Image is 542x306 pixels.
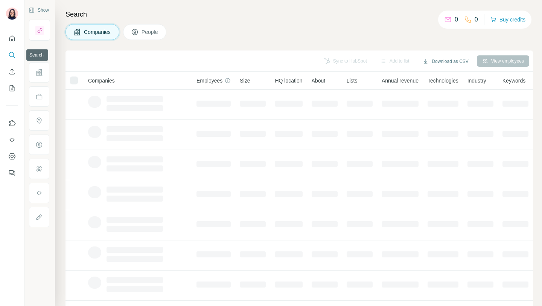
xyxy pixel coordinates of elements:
button: Use Surfe API [6,133,18,147]
button: Quick start [6,32,18,45]
span: Keywords [502,77,525,84]
h4: Search [65,9,533,20]
img: Avatar [6,8,18,20]
span: Technologies [428,77,458,84]
span: People [142,28,159,36]
span: Companies [88,77,115,84]
button: Buy credits [490,14,525,25]
p: 0 [455,15,458,24]
span: About [312,77,326,84]
button: Use Surfe on LinkedIn [6,116,18,130]
button: Download as CSV [417,56,473,67]
button: My lists [6,81,18,95]
button: Dashboard [6,150,18,163]
span: Annual revenue [382,77,419,84]
span: Lists [347,77,358,84]
span: HQ location [275,77,302,84]
button: Search [6,48,18,62]
button: Show [23,5,54,16]
button: Enrich CSV [6,65,18,78]
button: Feedback [6,166,18,180]
span: Size [240,77,250,84]
p: 0 [475,15,478,24]
span: Employees [196,77,222,84]
span: Industry [467,77,486,84]
span: Companies [84,28,111,36]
